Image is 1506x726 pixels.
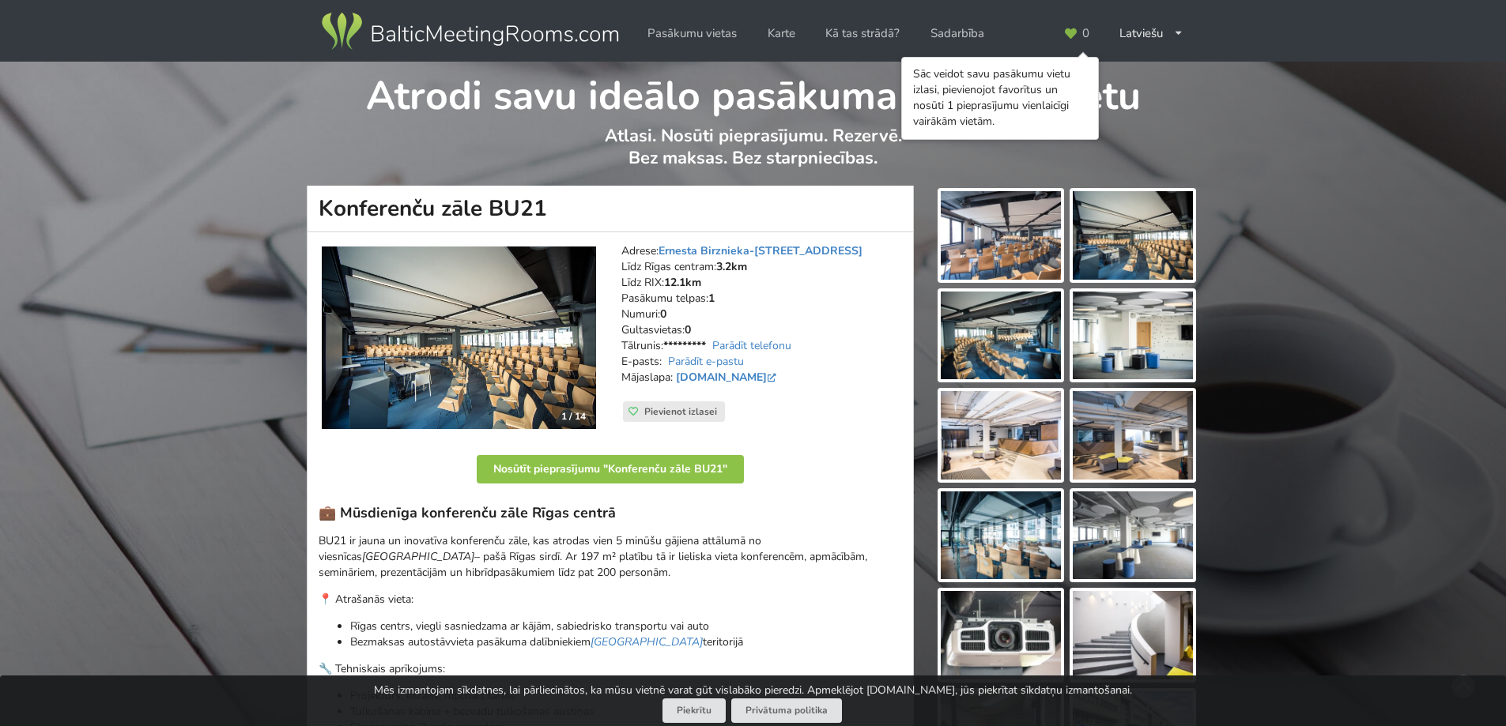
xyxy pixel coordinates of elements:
img: Konferenču zāle BU21 | Rīga | Pasākumu vieta - galerijas bilde [941,191,1061,280]
p: 🔧 Tehniskais aprīkojums: [319,661,902,677]
div: Latviešu [1108,18,1195,49]
button: Nosūtīt pieprasījumu "Konferenču zāle BU21" [477,455,744,483]
a: Pasākumu vietas [636,18,748,49]
p: Rīgas centrs, viegli sasniedzama ar kājām, sabiedrisko transportu vai auto [350,619,902,634]
strong: 1 [708,291,715,306]
img: Konferenču zāle BU21 | Rīga | Pasākumu vieta - galerijas bilde [1073,491,1193,580]
a: Konferenču centrs | Rīga | Konferenču zāle BU21 1 / 14 [322,246,596,430]
strong: 0 [685,322,691,337]
em: [GEOGRAPHIC_DATA] [362,549,474,564]
img: Konferenču zāle BU21 | Rīga | Pasākumu vieta - galerijas bilde [1073,591,1193,679]
h1: Atrodi savu ideālo pasākuma norises vietu [308,62,1198,122]
p: Bezmaksas autostāvvieta pasākuma dalībniekiem teritorijā [350,634,902,650]
span: Pievienot izlasei [644,405,717,418]
strong: 3.2km [716,259,747,274]
a: Karte [757,18,806,49]
img: Baltic Meeting Rooms [319,9,621,54]
img: Konferenču zāle BU21 | Rīga | Pasākumu vieta - galerijas bilde [941,591,1061,679]
span: 0 [1082,28,1089,39]
strong: 0 [660,307,666,322]
a: Privātuma politika [731,698,842,723]
a: [GEOGRAPHIC_DATA] [591,634,703,649]
a: Parādīt e-pastu [668,354,744,369]
a: Kā tas strādā? [814,18,911,49]
p: 📍 Atrašanās vieta: [319,592,902,608]
address: Adrese: Līdz Rīgas centram: Līdz RIX: Pasākumu telpas: Numuri: Gultasvietas: Tālrunis: E-pasts: M... [621,243,902,401]
img: Konferenču zāle BU21 | Rīga | Pasākumu vieta - galerijas bilde [1073,391,1193,480]
img: Konferenču zāle BU21 | Rīga | Pasākumu vieta - galerijas bilde [1073,292,1193,380]
strong: 12.1km [664,275,701,290]
img: Konferenču zāle BU21 | Rīga | Pasākumu vieta - galerijas bilde [1073,191,1193,280]
h1: Konferenču zāle BU21 [307,186,914,232]
img: Konferenču zāle BU21 | Rīga | Pasākumu vieta - galerijas bilde [941,292,1061,380]
img: Konferenču zāle BU21 | Rīga | Pasākumu vieta - galerijas bilde [941,491,1061,580]
p: Atlasi. Nosūti pieprasījumu. Rezervē. Bez maksas. Bez starpniecības. [308,125,1198,186]
a: [DOMAIN_NAME] [676,370,779,385]
p: BU21 ir jauna un inovatīva konferenču zāle, kas atrodas vien 5 minūšu gājiena attālumā no viesnīc... [319,533,902,581]
div: Sāc veidot savu pasākumu vietu izlasi, pievienojot favorītus un nosūti 1 pieprasījumu vienlaicīgi... [913,66,1087,130]
a: Parādīt telefonu [712,338,791,353]
div: 1 / 14 [552,404,595,428]
a: Sadarbība [919,18,995,49]
a: Ernesta Birznieka-[STREET_ADDRESS] [659,243,862,258]
img: Konferenču zāle BU21 | Rīga | Pasākumu vieta - galerijas bilde [941,391,1061,480]
img: Konferenču centrs | Rīga | Konferenču zāle BU21 [322,246,596,430]
h3: 💼 Mūsdienīga konferenču zāle Rīgas centrā [319,504,902,522]
button: Piekrītu [662,698,726,723]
